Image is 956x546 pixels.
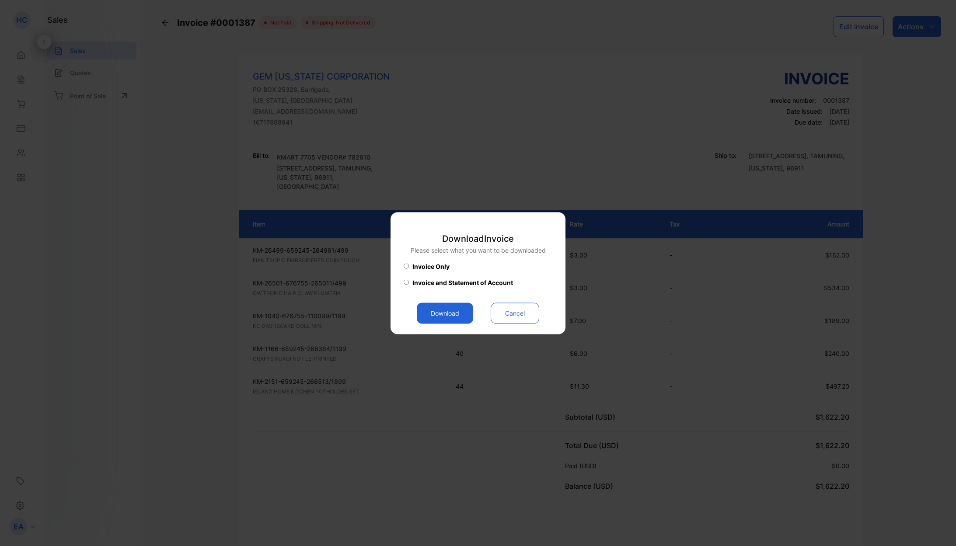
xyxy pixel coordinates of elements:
[7,3,33,30] button: Open LiveChat chat widget
[417,303,473,323] button: Download
[411,232,546,245] p: Download Invoice
[491,303,539,323] button: Cancel
[412,278,513,287] span: Invoice and Statement of Account
[411,245,546,254] p: Please select what you want to be downloaded
[412,261,450,271] span: Invoice Only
